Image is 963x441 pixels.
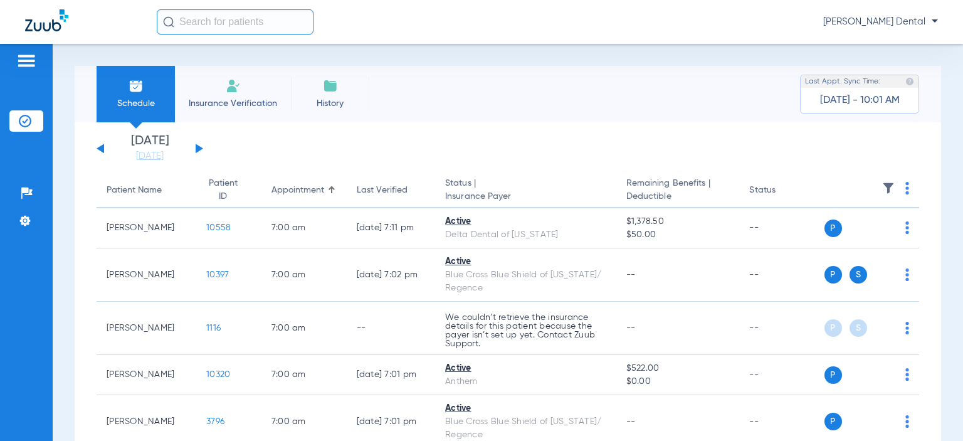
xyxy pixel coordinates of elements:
[626,362,730,375] span: $522.00
[163,16,174,28] img: Search Icon
[206,177,240,203] div: Patient ID
[445,402,606,415] div: Active
[850,266,867,284] span: S
[271,184,324,197] div: Appointment
[824,366,842,384] span: P
[739,173,824,208] th: Status
[347,355,435,395] td: [DATE] 7:01 PM
[820,94,900,107] span: [DATE] - 10:01 AM
[347,248,435,302] td: [DATE] 7:02 PM
[25,9,68,31] img: Zuub Logo
[905,182,909,194] img: group-dot-blue.svg
[626,375,730,388] span: $0.00
[97,355,196,395] td: [PERSON_NAME]
[445,190,606,203] span: Insurance Payer
[739,248,824,302] td: --
[824,413,842,430] span: P
[271,184,337,197] div: Appointment
[97,248,196,302] td: [PERSON_NAME]
[357,184,425,197] div: Last Verified
[97,302,196,355] td: [PERSON_NAME]
[626,324,636,332] span: --
[206,417,224,426] span: 3796
[905,368,909,381] img: group-dot-blue.svg
[206,223,231,232] span: 10558
[16,53,36,68] img: hamburger-icon
[626,215,730,228] span: $1,378.50
[300,97,360,110] span: History
[106,97,166,110] span: Schedule
[347,208,435,248] td: [DATE] 7:11 PM
[184,97,282,110] span: Insurance Verification
[900,381,963,441] iframe: Chat Widget
[445,313,606,348] p: We couldn’t retrieve the insurance details for this patient because the payer isn’t set up yet. C...
[206,370,230,379] span: 10320
[206,177,251,203] div: Patient ID
[739,355,824,395] td: --
[739,302,824,355] td: --
[905,322,909,334] img: group-dot-blue.svg
[107,184,162,197] div: Patient Name
[206,324,221,332] span: 1116
[112,150,187,162] a: [DATE]
[824,220,842,237] span: P
[850,319,867,337] span: S
[206,270,229,279] span: 10397
[157,9,313,35] input: Search for patients
[905,268,909,281] img: group-dot-blue.svg
[905,221,909,234] img: group-dot-blue.svg
[357,184,408,197] div: Last Verified
[905,77,914,86] img: last sync help info
[823,16,938,28] span: [PERSON_NAME] Dental
[445,362,606,375] div: Active
[261,248,347,302] td: 7:00 AM
[323,78,338,93] img: History
[445,215,606,228] div: Active
[805,75,880,88] span: Last Appt. Sync Time:
[882,182,895,194] img: filter.svg
[824,266,842,284] span: P
[626,417,636,426] span: --
[97,208,196,248] td: [PERSON_NAME]
[347,302,435,355] td: --
[626,228,730,242] span: $50.00
[445,255,606,268] div: Active
[129,78,144,93] img: Schedule
[824,319,842,337] span: P
[261,355,347,395] td: 7:00 AM
[435,173,616,208] th: Status |
[445,375,606,388] div: Anthem
[626,190,730,203] span: Deductible
[445,268,606,295] div: Blue Cross Blue Shield of [US_STATE]/ Regence
[107,184,186,197] div: Patient Name
[626,270,636,279] span: --
[261,302,347,355] td: 7:00 AM
[261,208,347,248] td: 7:00 AM
[112,135,187,162] li: [DATE]
[739,208,824,248] td: --
[226,78,241,93] img: Manual Insurance Verification
[445,228,606,242] div: Delta Dental of [US_STATE]
[616,173,740,208] th: Remaining Benefits |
